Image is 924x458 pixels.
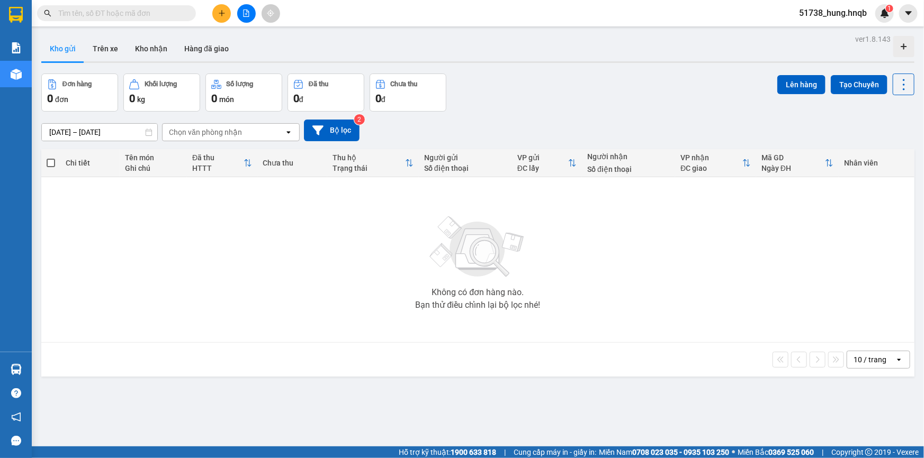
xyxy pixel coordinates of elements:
[205,74,282,112] button: Số lượng0món
[262,4,280,23] button: aim
[675,149,756,177] th: Toggle SortBy
[58,7,183,19] input: Tìm tên, số ĐT hoặc mã đơn
[66,159,114,167] div: Chi tiết
[381,95,385,104] span: đ
[11,388,21,398] span: question-circle
[187,149,257,177] th: Toggle SortBy
[333,164,405,172] div: Trạng thái
[288,74,364,112] button: Đã thu0đ
[854,354,886,365] div: 10 / trang
[227,80,254,88] div: Số lượng
[304,120,360,141] button: Bộ lọc
[129,92,135,105] span: 0
[375,92,381,105] span: 0
[137,95,145,104] span: kg
[587,165,670,173] div: Số điện thoại
[192,164,244,172] div: HTTT
[127,36,176,61] button: Kho nhận
[327,149,419,177] th: Toggle SortBy
[370,74,446,112] button: Chưa thu0đ
[11,412,21,422] span: notification
[680,164,742,172] div: ĐC giao
[887,5,891,12] span: 1
[41,36,84,61] button: Kho gửi
[237,4,256,23] button: file-add
[893,36,914,57] div: Tạo kho hàng mới
[243,10,250,17] span: file-add
[309,80,328,88] div: Đã thu
[831,75,887,94] button: Tạo Chuyến
[62,80,92,88] div: Đơn hàng
[123,74,200,112] button: Khối lượng0kg
[299,95,303,104] span: đ
[738,446,814,458] span: Miền Bắc
[895,355,903,364] svg: open
[219,95,234,104] span: món
[880,8,890,18] img: icon-new-feature
[42,124,157,141] input: Select a date range.
[855,33,891,45] div: ver 1.8.143
[680,153,742,162] div: VP nhận
[415,301,540,309] div: Bạn thử điều chỉnh lại bộ lọc nhé!
[333,153,405,162] div: Thu hộ
[212,4,231,23] button: plus
[424,153,507,162] div: Người gửi
[514,446,596,458] span: Cung cấp máy in - giấy in:
[125,153,182,162] div: Tên món
[354,114,365,125] sup: 2
[761,164,825,172] div: Ngày ĐH
[293,92,299,105] span: 0
[517,164,568,172] div: ĐC lấy
[218,10,226,17] span: plus
[125,164,182,172] div: Ghi chú
[904,8,913,18] span: caret-down
[11,364,22,375] img: warehouse-icon
[732,450,735,454] span: ⚪️
[865,448,873,456] span: copyright
[777,75,826,94] button: Lên hàng
[432,288,524,297] div: Không có đơn hàng nào.
[822,446,823,458] span: |
[632,448,729,456] strong: 0708 023 035 - 0935 103 250
[41,74,118,112] button: Đơn hàng0đơn
[768,448,814,456] strong: 0369 525 060
[756,149,839,177] th: Toggle SortBy
[11,42,22,53] img: solution-icon
[886,5,893,12] sup: 1
[587,152,670,161] div: Người nhận
[284,128,293,136] svg: open
[425,210,531,284] img: svg+xml;base64,PHN2ZyBjbGFzcz0ibGlzdC1wbHVnX19zdmciIHhtbG5zPSJodHRwOi8vd3d3LnczLm9yZy8yMDAwL3N2Zy...
[391,80,418,88] div: Chưa thu
[517,153,568,162] div: VP gửi
[844,159,909,167] div: Nhân viên
[176,36,237,61] button: Hàng đã giao
[169,127,242,138] div: Chọn văn phòng nhận
[504,446,506,458] span: |
[791,6,875,20] span: 51738_hung.hnqb
[44,10,51,17] span: search
[9,7,23,23] img: logo-vxr
[11,69,22,80] img: warehouse-icon
[11,436,21,446] span: message
[761,153,825,162] div: Mã GD
[211,92,217,105] span: 0
[192,153,244,162] div: Đã thu
[599,446,729,458] span: Miền Nam
[899,4,918,23] button: caret-down
[512,149,582,177] th: Toggle SortBy
[399,446,496,458] span: Hỗ trợ kỹ thuật:
[263,159,322,167] div: Chưa thu
[84,36,127,61] button: Trên xe
[47,92,53,105] span: 0
[145,80,177,88] div: Khối lượng
[267,10,274,17] span: aim
[451,448,496,456] strong: 1900 633 818
[55,95,68,104] span: đơn
[424,164,507,172] div: Số điện thoại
